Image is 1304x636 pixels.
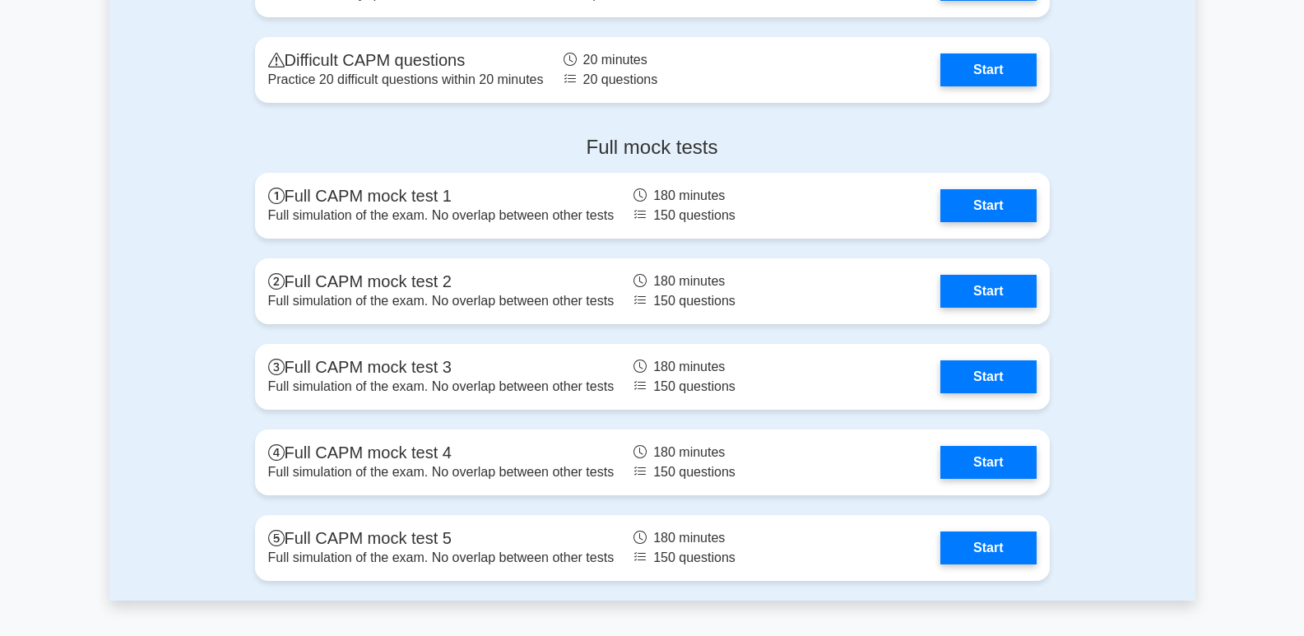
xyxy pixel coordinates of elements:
[940,360,1036,393] a: Start
[940,189,1036,222] a: Start
[940,53,1036,86] a: Start
[940,275,1036,308] a: Start
[255,136,1050,160] h4: Full mock tests
[940,532,1036,564] a: Start
[940,446,1036,479] a: Start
